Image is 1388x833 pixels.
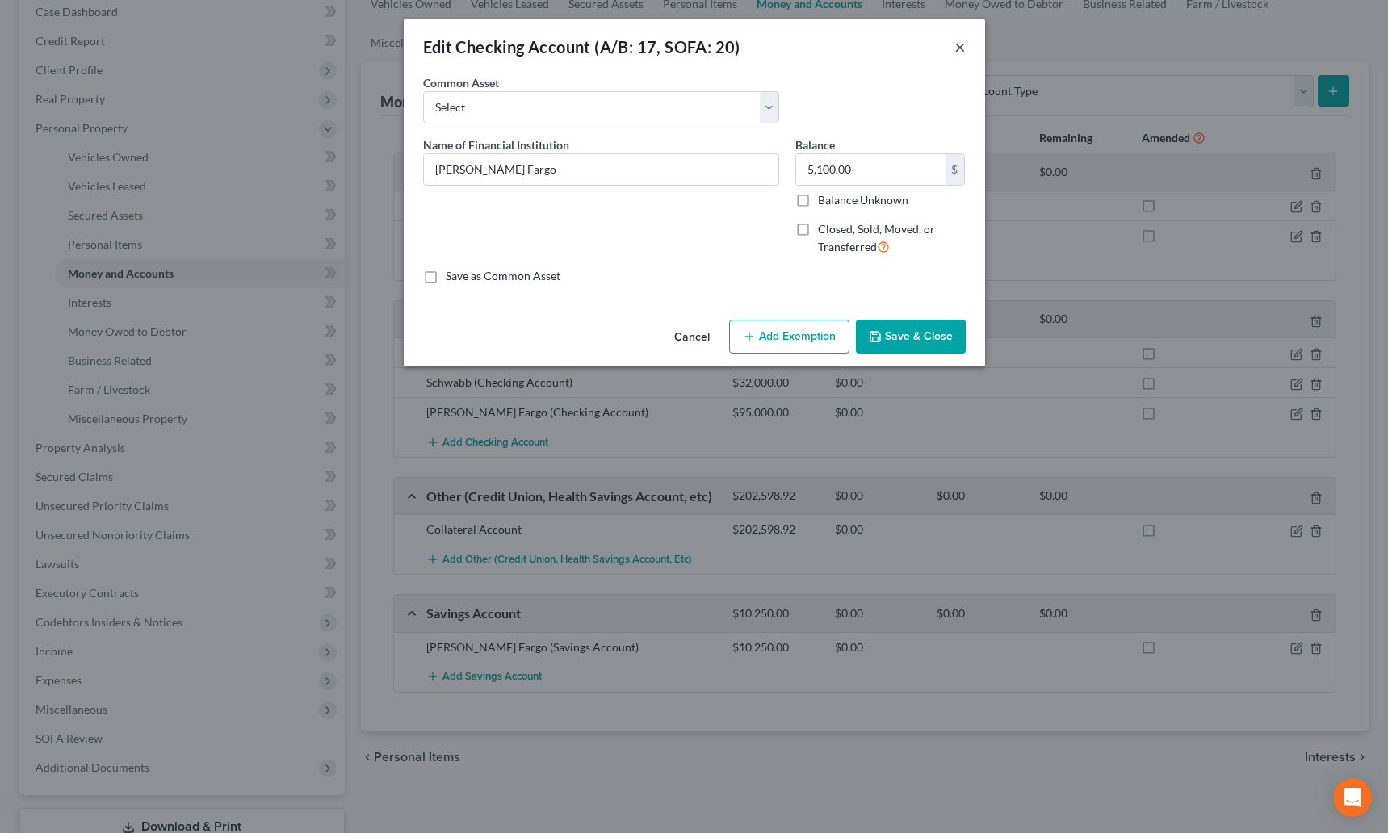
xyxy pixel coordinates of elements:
[423,138,569,152] span: Name of Financial Institution
[423,74,499,91] label: Common Asset
[818,222,935,253] span: Closed, Sold, Moved, or Transferred
[1333,778,1372,817] div: Open Intercom Messenger
[446,268,560,284] label: Save as Common Asset
[424,154,778,185] input: Enter name...
[946,154,965,185] div: $
[795,136,835,153] label: Balance
[661,321,723,354] button: Cancel
[423,36,740,58] div: Edit Checking Account (A/B: 17, SOFA: 20)
[954,37,966,57] button: ×
[796,154,946,185] input: 0.00
[729,320,849,354] button: Add Exemption
[818,192,908,208] label: Balance Unknown
[856,320,966,354] button: Save & Close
